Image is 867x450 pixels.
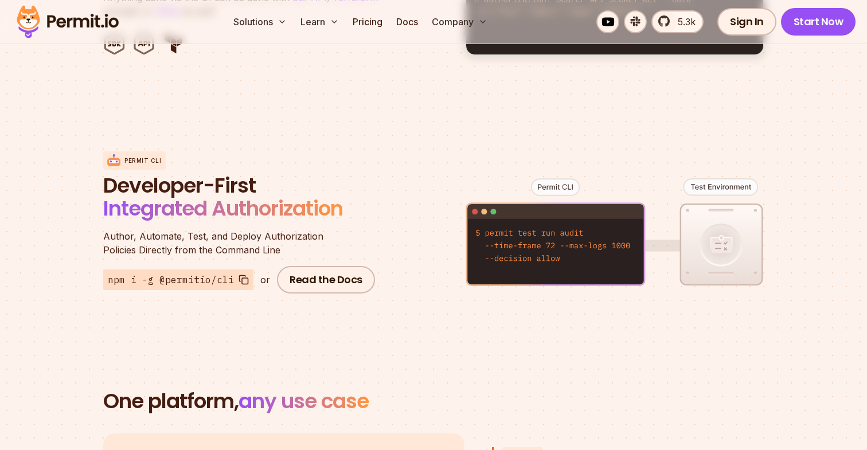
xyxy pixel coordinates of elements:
img: Permit logo [11,2,124,41]
div: or [260,273,270,287]
p: Policies Directly from the Command Line [103,229,378,257]
a: Start Now [781,8,856,36]
a: 5.3k [651,10,704,33]
span: Integrated Authorization [103,194,343,223]
a: Read the Docs [277,266,375,294]
a: Sign In [717,8,776,36]
span: npm i -g @permitio/cli [108,273,234,287]
span: 5.3k [671,15,696,29]
p: Permit CLI [124,156,161,165]
span: Author, Automate, Test, and Deploy Authorization [103,229,378,243]
a: Docs [392,10,423,33]
h2: One platform, [103,390,764,413]
button: npm i -g @permitio/cli [103,269,253,290]
button: Learn [296,10,343,33]
a: Pricing [348,10,387,33]
button: Company [427,10,492,33]
span: any use case [239,386,369,416]
button: Solutions [229,10,291,33]
span: Developer-First [103,174,378,197]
